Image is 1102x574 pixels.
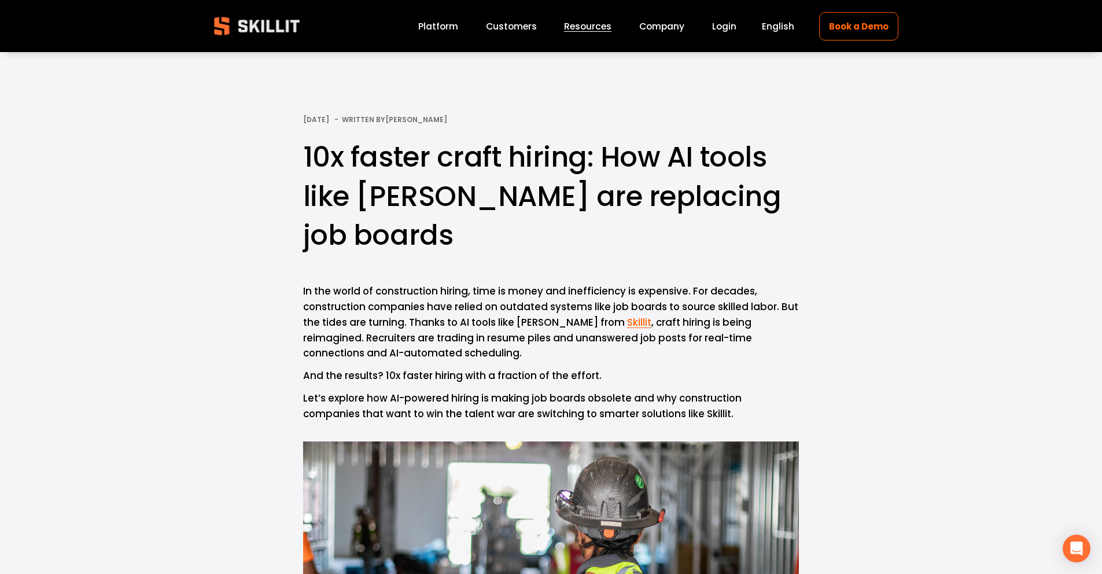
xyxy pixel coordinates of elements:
[342,116,447,124] div: Written By
[303,138,799,255] h1: 10x faster craft hiring: How AI tools like [PERSON_NAME] are replacing job boards
[486,19,537,34] a: Customers
[712,19,736,34] a: Login
[418,19,458,34] a: Platform
[639,19,684,34] a: Company
[385,115,447,124] a: [PERSON_NAME]
[1063,535,1090,562] div: Open Intercom Messenger
[303,115,329,124] span: [DATE]
[303,368,799,384] p: And the results? 10x faster hiring with a fraction of the effort.
[303,391,799,422] p: Let’s explore how AI-powered hiring is making job boards obsolete and why construction companies ...
[762,19,794,34] div: language picker
[819,12,898,41] a: Book a Demo
[564,20,611,33] span: Resources
[564,19,611,34] a: folder dropdown
[625,315,651,329] a: Skillit
[627,315,651,329] span: Skillit
[303,284,799,361] p: In the world of construction hiring, time is money and inefficiency is expensive. For decades, co...
[204,9,309,43] img: Skillit
[762,20,794,33] span: English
